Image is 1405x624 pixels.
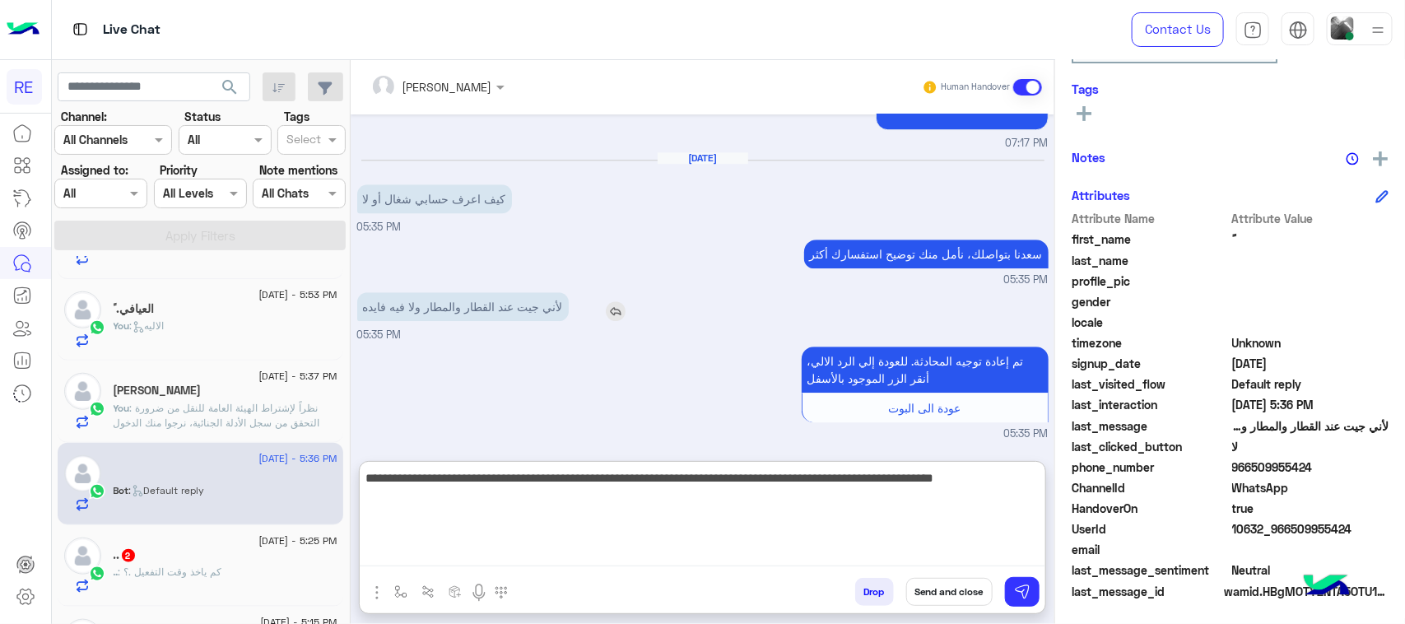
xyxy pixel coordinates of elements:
a: tab [1236,12,1269,47]
span: last_visited_flow [1072,375,1229,393]
span: null [1232,314,1389,331]
label: Channel: [61,108,107,125]
button: Drop [855,578,894,606]
img: notes [1346,152,1359,165]
label: Tags [284,108,309,125]
span: signup_date [1072,355,1229,372]
img: WhatsApp [89,319,105,336]
img: hulul-logo.png [1298,558,1356,616]
img: send voice note [469,583,489,603]
span: [DATE] - 5:37 PM [258,369,337,384]
span: 05:35 PM [1004,272,1049,288]
span: last_interaction [1072,396,1229,413]
h5: العيافي. ً [114,302,155,316]
span: Attribute Value [1232,210,1389,227]
img: create order [449,585,462,598]
span: 05:35 PM [357,328,402,341]
p: 5/9/2025, 5:35 PM [804,240,1049,268]
img: defaultAdmin.png [64,538,101,575]
span: You [114,402,130,414]
span: عودة الى البوت [889,401,961,415]
span: 966509955424 [1232,459,1389,476]
span: 05:36 PM [807,444,857,458]
h6: Tags [1072,81,1389,96]
h6: Notes [1072,150,1105,165]
img: profile [1368,20,1389,40]
span: [DATE] - 5:36 PM [258,451,337,466]
p: Conversation was assigned to [PERSON_NAME] [357,442,1049,459]
button: Trigger scenario [415,578,442,605]
span: email [1072,541,1229,558]
img: send message [1014,584,1030,600]
span: search [220,77,240,97]
p: Live Chat [103,19,161,41]
small: Human Handover [941,81,1010,94]
div: Select [284,130,321,151]
div: RE [7,69,42,105]
img: WhatsApp [89,483,105,500]
p: 5/9/2025, 5:35 PM [357,184,512,213]
img: select flow [394,585,407,598]
h6: Attributes [1072,188,1130,203]
button: select flow [388,578,415,605]
span: لأني جيت عند القطار والمطار ولا فيه فايده [1232,417,1389,435]
span: last_message [1072,417,1229,435]
span: 05:35 PM [1004,426,1049,442]
img: make a call [495,586,508,599]
button: Send and close [906,578,993,606]
span: null [1232,541,1389,558]
p: 5/9/2025, 5:35 PM [357,292,569,321]
span: wamid.HBgMOTY2NTA5OTU1NDI0FQIAEhgUM0FDMjk1RUQyRjkyNjk3NzQzOTMA [1224,583,1389,600]
img: defaultAdmin.png [64,373,101,410]
p: 5/9/2025, 5:35 PM [802,347,1049,393]
img: Trigger scenario [421,585,435,598]
span: Default reply [1232,375,1389,393]
span: نظراً لإشتراط الهيئة العامة للنقل من ضرورة التحقق من سجل الأدلة الجنائية، نرجوا منك الدخول على حس... [114,402,320,459]
span: first_name [1072,231,1229,248]
img: defaultAdmin.png [64,455,101,492]
label: Assigned to: [61,161,128,179]
h5: .. [114,548,137,562]
span: 0 [1232,561,1389,579]
span: timezone [1072,334,1229,352]
span: 07:17 PM [1006,136,1049,151]
button: search [210,72,250,108]
span: : الاليه [130,319,165,332]
h5: ابو نواف [114,384,202,398]
span: gender [1072,293,1229,310]
span: true [1232,500,1389,517]
span: profile_pic [1072,272,1229,290]
img: WhatsApp [89,401,105,417]
label: Priority [160,161,198,179]
span: Attribute Name [1072,210,1229,227]
span: 05:35 PM [357,221,402,233]
span: : Default reply [129,484,205,496]
span: لا [1232,438,1389,455]
img: tab [70,19,91,40]
span: .. [114,566,119,578]
span: [DATE] - 5:25 PM [258,533,337,548]
img: userImage [1331,16,1354,40]
span: locale [1072,314,1229,331]
a: Contact Us [1132,12,1224,47]
span: last_name [1072,252,1229,269]
span: 10632_966509955424 [1232,520,1389,538]
span: last_message_id [1072,583,1221,600]
span: HandoverOn [1072,500,1229,517]
span: null [1232,293,1389,310]
img: reply [606,301,626,321]
img: tab [1244,21,1263,40]
span: 2024-08-01T04:28:50.248Z [1232,355,1389,372]
span: UserId [1072,520,1229,538]
span: last_clicked_button [1072,438,1229,455]
img: defaultAdmin.png [64,291,101,328]
span: [DATE] - 5:53 PM [258,287,337,302]
img: tab [1289,21,1308,40]
span: Unknown [1232,334,1389,352]
img: Logo [7,12,40,47]
span: 2 [122,549,135,562]
img: WhatsApp [89,566,105,582]
button: create order [442,578,469,605]
span: 2025-09-05T14:36:01.049Z [1232,396,1389,413]
h6: [DATE] [658,152,748,164]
